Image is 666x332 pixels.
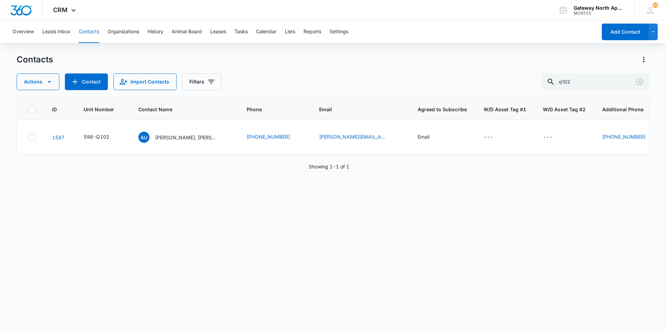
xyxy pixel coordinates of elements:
a: [PHONE_NUMBER] [602,133,646,140]
div: Additional Phone - (720) 270-0115 - Select to Edit Field [602,133,658,141]
div: W/D Asset Tag #1 - - Select to Edit Field [484,133,505,141]
span: Additional Phone [602,106,658,113]
div: --- [484,133,493,141]
div: Email - bryant_mart@hotmail.com - Select to Edit Field [319,133,401,141]
div: Unit Number - 598-Q102 - Select to Edit Field [84,133,122,141]
button: Add Contact [602,24,649,40]
div: Email [418,133,429,140]
span: W/D Asset Tag #1 [484,106,526,113]
span: AU [138,132,150,143]
a: [PHONE_NUMBER] [247,133,290,140]
span: ID [52,106,57,113]
button: Overview [12,21,34,43]
button: Animal Board [172,21,202,43]
button: Calendar [256,21,276,43]
button: Settings [330,21,348,43]
div: Phone - (720) 688-6751 - Select to Edit Field [247,133,302,141]
button: Organizations [108,21,139,43]
input: Search Contacts [541,73,649,90]
button: History [147,21,163,43]
span: Contact Name [138,106,220,113]
button: Contacts [79,21,99,43]
span: 41 [652,2,658,8]
button: Actions [17,73,59,90]
div: account id [574,11,624,16]
div: Contact Name - Alvaro Ulloa, Brian Abrego & Olivia Martinez - Select to Edit Field [138,132,230,143]
div: W/D Asset Tag #2 - - Select to Edit Field [543,133,565,141]
h1: Contacts [17,54,53,65]
button: Filters [182,73,221,90]
button: Lists [285,21,295,43]
span: W/D Asset Tag #2 [543,106,586,113]
span: Unit Number [84,106,122,113]
button: Tasks [234,21,248,43]
button: Add Contact [65,73,108,90]
a: Navigate to contact details page for Alvaro Ulloa, Brian Abrego & Olivia Martinez [52,134,65,140]
span: CRM [53,6,68,14]
div: account name [574,5,624,11]
div: notifications count [652,2,658,8]
button: Clear [634,76,645,87]
button: Import Contacts [113,73,177,90]
a: [PERSON_NAME][EMAIL_ADDRESS][DOMAIN_NAME] [319,133,388,140]
button: Leases [210,21,226,43]
p: Showing 1-1 of 1 [309,163,349,170]
span: Phone [247,106,292,113]
div: --- [543,133,552,141]
button: Leads Inbox [42,21,70,43]
span: Agreed to Subscribe [418,106,467,113]
div: Agreed to Subscribe - Email - Select to Edit Field [418,133,442,141]
span: Email [319,106,391,113]
p: [PERSON_NAME], [PERSON_NAME] & [PERSON_NAME] [155,134,217,141]
button: Reports [304,21,321,43]
div: 598-Q102 [84,133,109,140]
button: Actions [638,54,649,65]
